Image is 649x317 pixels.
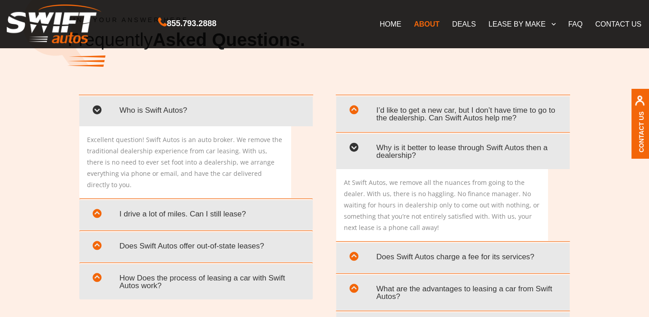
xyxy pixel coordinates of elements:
h3: Frequently [68,23,305,77]
a: Does Swift Autos charge a fee for its services? [343,248,563,268]
span: 855.793.2888 [167,17,216,30]
a: CONTACT US [589,14,648,33]
a: Why is it better to lease through Swift Autos then a dealership? [343,138,563,165]
span: Who is Swift Autos? [86,101,306,119]
div: At Swift Autos, we remove all the nuances from going to the dealer. With us, there is no haggling... [336,169,548,241]
a: Does Swift Autos offer out-of-state leases? [86,237,306,257]
a: Who is Swift Autos? [86,101,306,122]
img: Swift Autos [7,5,101,44]
span: Does Swift Autos charge a fee for its services? [343,248,563,266]
div: Excellent question! Swift Autos is an auto broker. We remove the traditional dealership experienc... [79,126,291,198]
a: Contact Us [638,111,645,152]
a: LEASE BY MAKE [482,14,562,33]
a: What are the advantages to leasing a car from Swift Autos? [343,280,563,306]
a: ABOUT [407,14,446,33]
a: DEALS [446,14,482,33]
a: HOME [373,14,407,33]
a: FAQ [562,14,589,33]
a: How Does the process of leasing a car with Swift Autos work? [86,269,306,295]
span: Does Swift Autos offer out-of-state leases? [86,237,306,255]
span: I drive a lot of miles. Can I still lease? [86,205,306,223]
img: contact us, iconuser [635,95,645,111]
a: I drive a lot of miles. Can I still lease? [86,205,306,225]
a: I’d like to get a new car, but I don’t have time to go to the dealership. Can Swift Autos help me? [343,101,563,127]
a: 855.793.2888 [158,20,216,28]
